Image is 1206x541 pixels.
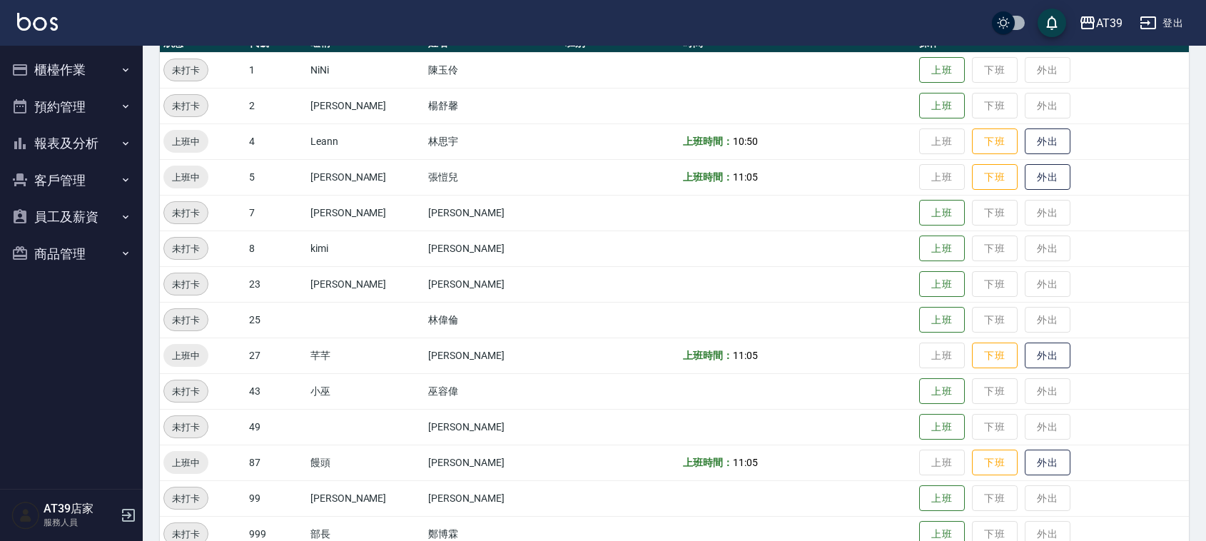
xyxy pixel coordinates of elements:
[245,231,307,266] td: 8
[6,236,137,273] button: 商品管理
[972,343,1018,369] button: 下班
[163,455,208,470] span: 上班中
[307,373,425,409] td: 小巫
[307,123,425,159] td: Leann
[307,52,425,88] td: NiNi
[683,171,733,183] b: 上班時間：
[972,128,1018,155] button: 下班
[425,88,562,123] td: 楊舒馨
[425,338,562,373] td: [PERSON_NAME]
[683,457,733,468] b: 上班時間：
[245,480,307,516] td: 99
[245,88,307,123] td: 2
[683,136,733,147] b: 上班時間：
[44,502,116,516] h5: AT39店家
[1025,343,1070,369] button: 外出
[307,266,425,302] td: [PERSON_NAME]
[1025,128,1070,155] button: 外出
[972,450,1018,476] button: 下班
[425,373,562,409] td: 巫容偉
[6,162,137,199] button: 客戶管理
[245,52,307,88] td: 1
[919,307,965,333] button: 上班
[425,123,562,159] td: 林思宇
[164,420,208,435] span: 未打卡
[425,480,562,516] td: [PERSON_NAME]
[919,200,965,226] button: 上班
[683,350,733,361] b: 上班時間：
[164,241,208,256] span: 未打卡
[245,338,307,373] td: 27
[164,98,208,113] span: 未打卡
[1038,9,1066,37] button: save
[11,501,40,530] img: Person
[1134,10,1189,36] button: 登出
[733,171,758,183] span: 11:05
[245,445,307,480] td: 87
[425,409,562,445] td: [PERSON_NAME]
[307,480,425,516] td: [PERSON_NAME]
[307,231,425,266] td: kimi
[919,485,965,512] button: 上班
[919,414,965,440] button: 上班
[425,231,562,266] td: [PERSON_NAME]
[425,302,562,338] td: 林偉倫
[163,134,208,149] span: 上班中
[6,89,137,126] button: 預約管理
[307,88,425,123] td: [PERSON_NAME]
[1073,9,1128,38] button: AT39
[1096,14,1123,32] div: AT39
[245,266,307,302] td: 23
[245,302,307,338] td: 25
[163,348,208,363] span: 上班中
[17,13,58,31] img: Logo
[425,52,562,88] td: 陳玉伶
[164,63,208,78] span: 未打卡
[245,195,307,231] td: 7
[425,445,562,480] td: [PERSON_NAME]
[307,445,425,480] td: 饅頭
[164,277,208,292] span: 未打卡
[245,159,307,195] td: 5
[44,516,116,529] p: 服務人員
[919,271,965,298] button: 上班
[919,57,965,84] button: 上班
[245,373,307,409] td: 43
[164,313,208,328] span: 未打卡
[307,195,425,231] td: [PERSON_NAME]
[6,125,137,162] button: 報表及分析
[6,51,137,89] button: 櫃檯作業
[733,136,758,147] span: 10:50
[1025,450,1070,476] button: 外出
[245,409,307,445] td: 49
[164,384,208,399] span: 未打卡
[307,159,425,195] td: [PERSON_NAME]
[245,123,307,159] td: 4
[164,206,208,221] span: 未打卡
[1025,164,1070,191] button: 外出
[425,266,562,302] td: [PERSON_NAME]
[733,457,758,468] span: 11:05
[307,338,425,373] td: 芊芊
[163,170,208,185] span: 上班中
[919,236,965,262] button: 上班
[425,195,562,231] td: [PERSON_NAME]
[972,164,1018,191] button: 下班
[164,491,208,506] span: 未打卡
[6,198,137,236] button: 員工及薪資
[425,159,562,195] td: 張愷兒
[919,93,965,119] button: 上班
[919,378,965,405] button: 上班
[733,350,758,361] span: 11:05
